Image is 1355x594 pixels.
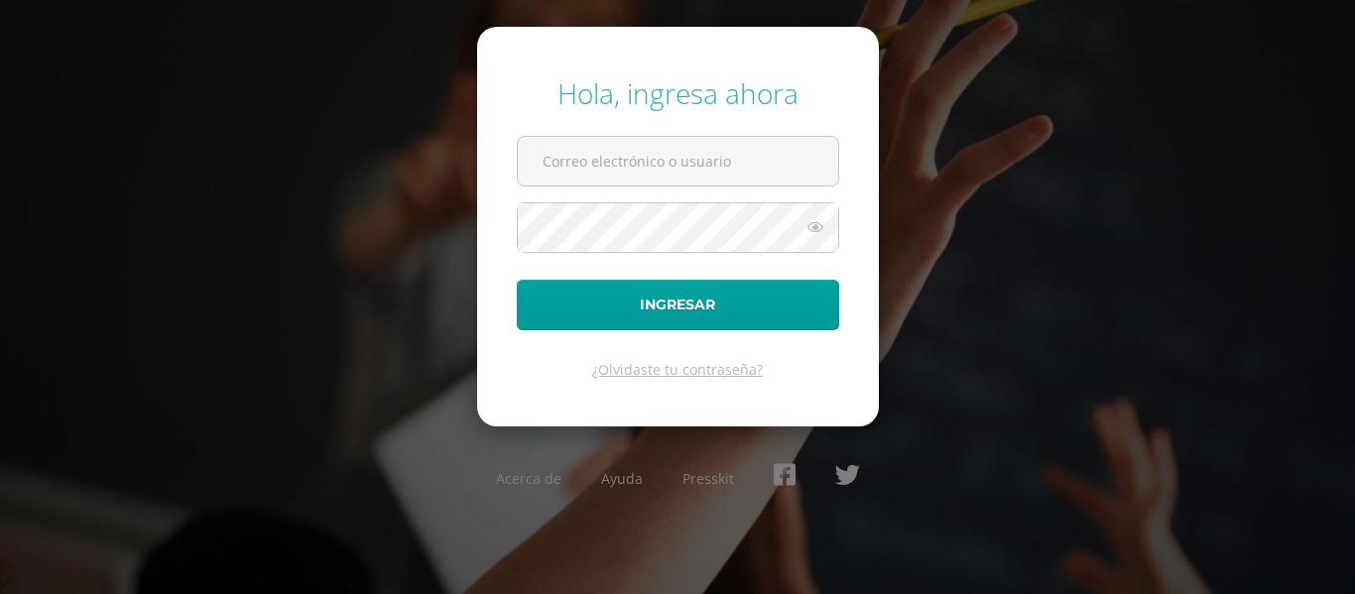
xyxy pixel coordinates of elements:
[517,74,839,112] div: Hola, ingresa ahora
[682,469,734,488] a: Presskit
[601,469,643,488] a: Ayuda
[592,360,763,379] a: ¿Olvidaste tu contraseña?
[518,137,838,185] input: Correo electrónico o usuario
[496,469,561,488] a: Acerca de
[517,280,839,330] button: Ingresar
